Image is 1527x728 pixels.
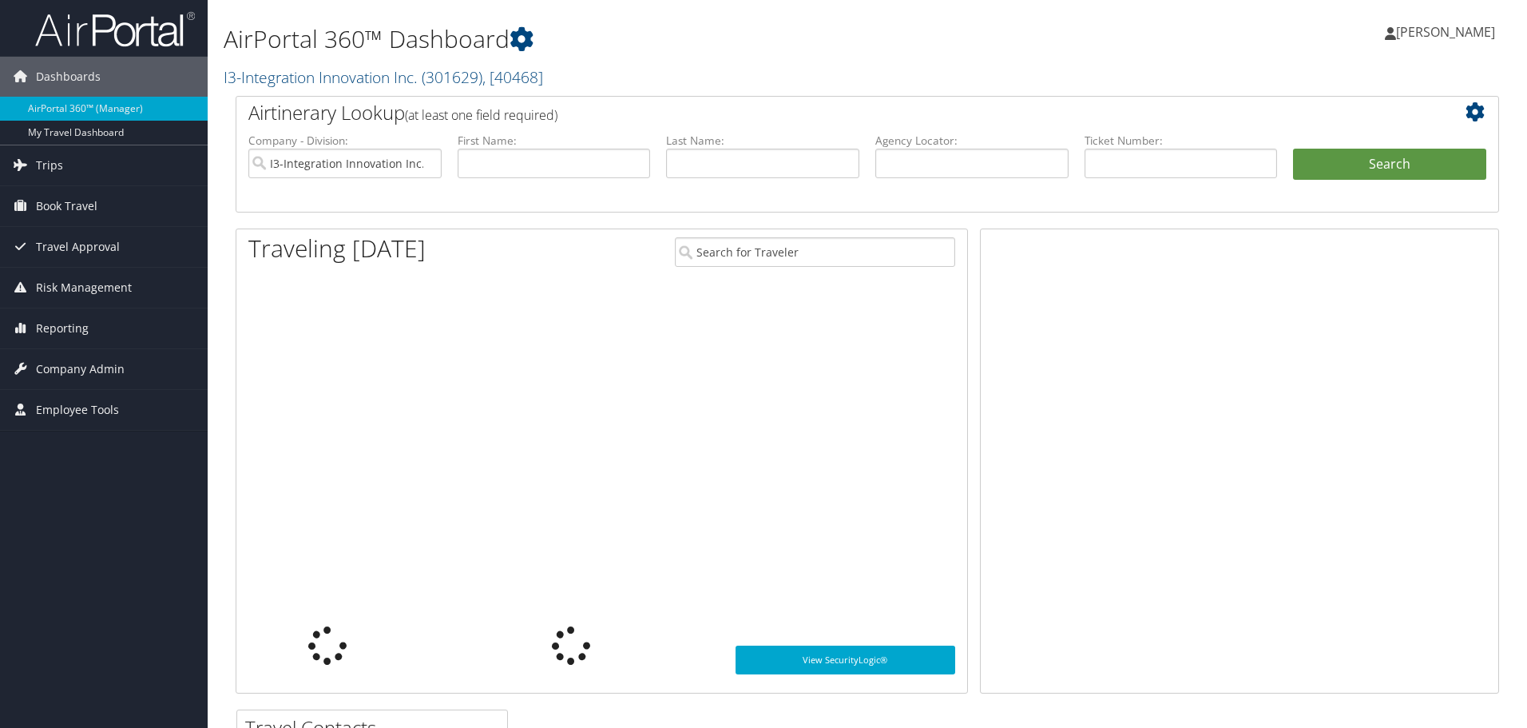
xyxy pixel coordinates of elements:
img: airportal-logo.png [35,10,195,48]
span: Travel Approval [36,227,120,267]
span: Dashboards [36,57,101,97]
span: Reporting [36,308,89,348]
span: Book Travel [36,186,97,226]
h1: AirPortal 360™ Dashboard [224,22,1082,56]
span: Employee Tools [36,390,119,430]
span: [PERSON_NAME] [1396,23,1495,41]
button: Search [1293,149,1486,181]
input: Search for Traveler [675,237,955,267]
a: I3-Integration Innovation Inc. [224,66,543,88]
a: [PERSON_NAME] [1385,8,1511,56]
h1: Traveling [DATE] [248,232,426,265]
span: , [ 40468 ] [482,66,543,88]
label: Last Name: [666,133,859,149]
span: Company Admin [36,349,125,389]
label: Ticket Number: [1085,133,1278,149]
label: First Name: [458,133,651,149]
span: (at least one field required) [405,106,557,124]
label: Company - Division: [248,133,442,149]
span: ( 301629 ) [422,66,482,88]
label: Agency Locator: [875,133,1069,149]
a: View SecurityLogic® [736,646,955,674]
span: Risk Management [36,268,132,308]
span: Trips [36,145,63,185]
h2: Airtinerary Lookup [248,99,1381,126]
